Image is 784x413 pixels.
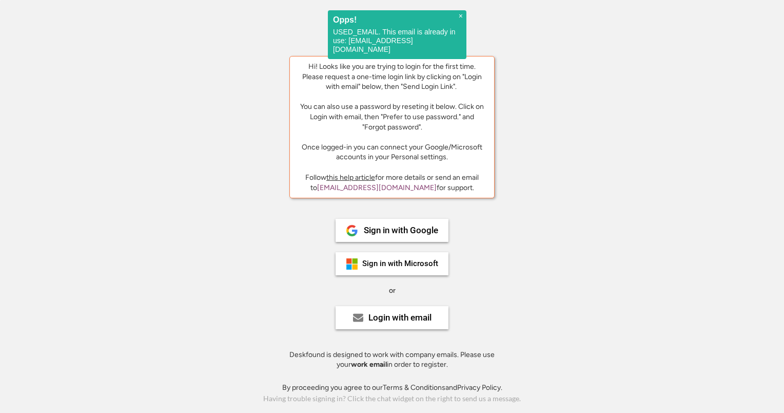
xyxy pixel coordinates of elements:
[457,383,502,392] a: Privacy Policy.
[389,286,396,296] div: or
[351,360,387,369] strong: work email
[298,62,486,162] div: Hi! Looks like you are trying to login for the first time. Please request a one-time login link b...
[346,258,358,270] img: ms-symbollockup_mssymbol_19.png
[277,350,507,370] div: Deskfound is designed to work with company emails. Please use your in order to register.
[364,226,438,235] div: Sign in with Google
[346,224,358,237] img: 1024px-Google__G__Logo.svg.png
[459,12,463,21] span: ×
[333,15,461,24] h2: Opps!
[298,173,486,193] div: Follow for more details or send an email to for support.
[368,313,432,322] div: Login with email
[326,173,375,182] a: this help article
[333,28,461,54] p: USED_EMAIL. This email is already in use: [EMAIL_ADDRESS][DOMAIN_NAME]
[317,183,437,192] a: [EMAIL_ADDRESS][DOMAIN_NAME]
[362,260,438,268] div: Sign in with Microsoft
[383,383,445,392] a: Terms & Conditions
[282,383,502,393] div: By proceeding you agree to our and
